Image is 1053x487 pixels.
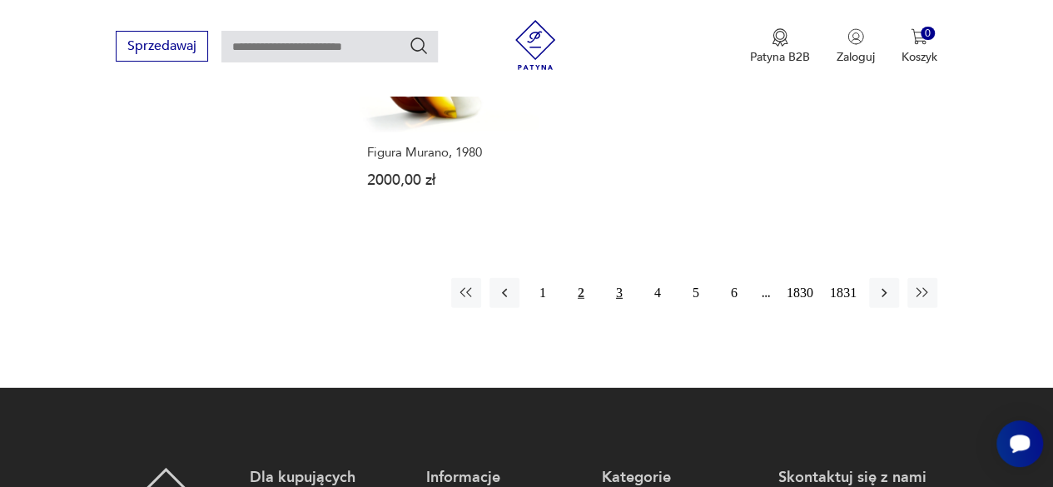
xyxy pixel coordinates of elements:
button: 0Koszyk [902,28,937,65]
button: Patyna B2B [750,28,810,65]
button: 5 [681,278,711,308]
a: Ikona medaluPatyna B2B [750,28,810,65]
button: 1 [528,278,558,308]
img: Ikona koszyka [911,28,927,45]
iframe: Smartsupp widget button [996,420,1043,467]
button: Zaloguj [837,28,875,65]
p: Koszyk [902,49,937,65]
button: 1830 [782,278,817,308]
img: Ikona medalu [772,28,788,47]
p: Patyna B2B [750,49,810,65]
p: 2000,00 zł [367,173,534,187]
img: Ikonka użytkownika [847,28,864,45]
button: Sprzedawaj [116,31,208,62]
p: Zaloguj [837,49,875,65]
button: Szukaj [409,36,429,56]
button: 3 [604,278,634,308]
button: 2 [566,278,596,308]
button: 1831 [826,278,861,308]
h3: Figura Murano, 1980 [367,146,534,160]
div: 0 [921,27,935,41]
a: Sprzedawaj [116,42,208,53]
img: Patyna - sklep z meblami i dekoracjami vintage [510,20,560,70]
button: 4 [643,278,673,308]
button: 6 [719,278,749,308]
